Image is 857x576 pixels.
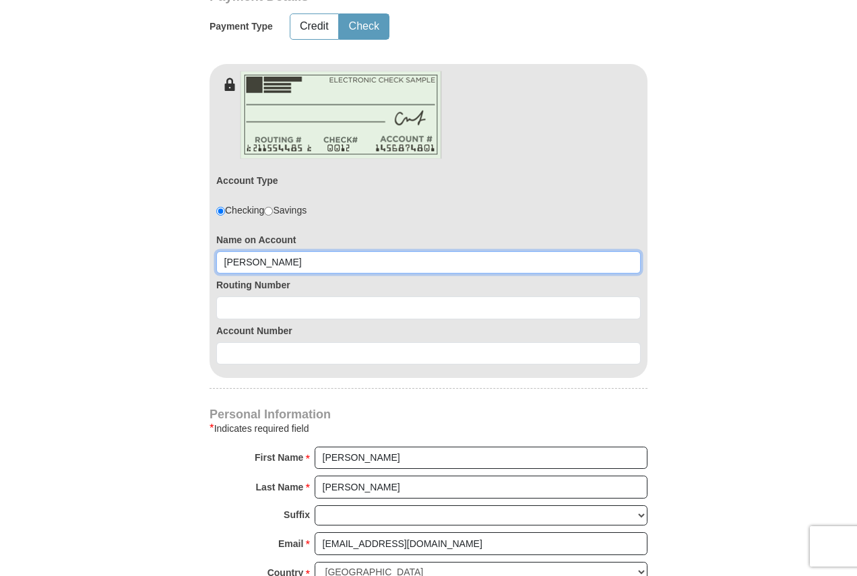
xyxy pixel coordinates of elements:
strong: First Name [255,448,303,467]
h5: Payment Type [210,21,273,32]
div: Indicates required field [210,420,647,437]
strong: Email [278,534,303,553]
img: check-en.png [240,71,442,159]
button: Check [340,14,389,39]
label: Routing Number [216,278,641,292]
label: Name on Account [216,233,641,247]
button: Credit [290,14,338,39]
strong: Last Name [256,478,304,497]
strong: Suffix [284,505,310,524]
h4: Personal Information [210,409,647,420]
label: Account Type [216,174,278,187]
div: Checking Savings [216,203,307,217]
label: Account Number [216,324,641,338]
